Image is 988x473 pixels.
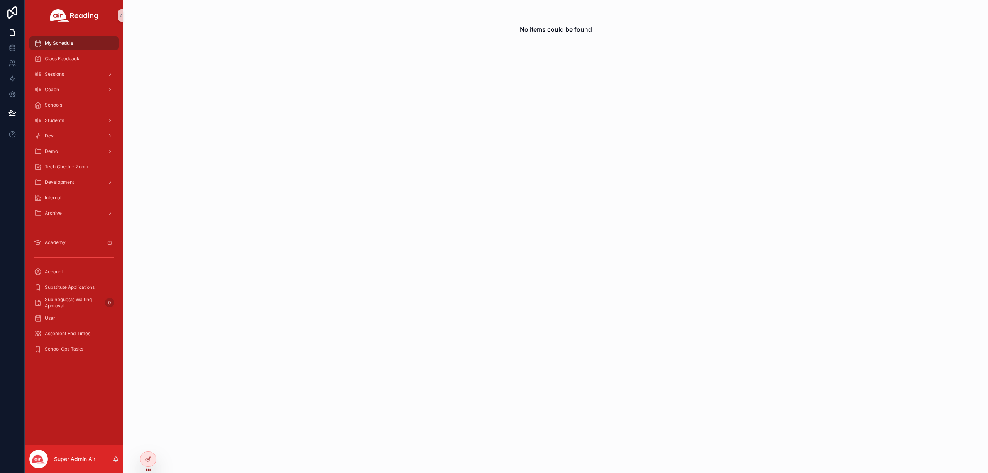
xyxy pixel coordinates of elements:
div: 0 [105,298,114,307]
a: Sub Requests Waiting Approval0 [29,296,119,310]
h2: No items could be found [520,25,592,34]
span: School Ops Tasks [45,346,83,352]
img: App logo [50,9,98,22]
span: Development [45,179,74,185]
a: User [29,311,119,325]
span: Students [45,117,64,124]
span: Account [45,269,63,275]
a: Students [29,114,119,127]
span: Sub Requests Waiting Approval [45,297,102,309]
a: School Ops Tasks [29,342,119,356]
span: Class Feedback [45,56,80,62]
p: Super Admin Air [54,455,95,463]
span: Coach [45,86,59,93]
span: Archive [45,210,62,216]
span: Demo [45,148,58,154]
a: Schools [29,98,119,112]
a: Substitute Applications [29,280,119,294]
span: Internal [45,195,61,201]
a: Demo [29,144,119,158]
span: Assement End Times [45,331,90,337]
a: Class Feedback [29,52,119,66]
a: Coach [29,83,119,97]
a: My Schedule [29,36,119,50]
span: User [45,315,55,321]
a: Academy [29,236,119,249]
a: Tech Check - Zoom [29,160,119,174]
a: Sessions [29,67,119,81]
span: Dev [45,133,54,139]
a: Archive [29,206,119,220]
a: Internal [29,191,119,205]
span: Schools [45,102,62,108]
span: Academy [45,239,66,246]
span: Sessions [45,71,64,77]
div: scrollable content [25,31,123,366]
a: Development [29,175,119,189]
span: My Schedule [45,40,73,46]
span: Substitute Applications [45,284,95,290]
span: Tech Check - Zoom [45,164,88,170]
a: Account [29,265,119,279]
a: Dev [29,129,119,143]
a: Assement End Times [29,327,119,341]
